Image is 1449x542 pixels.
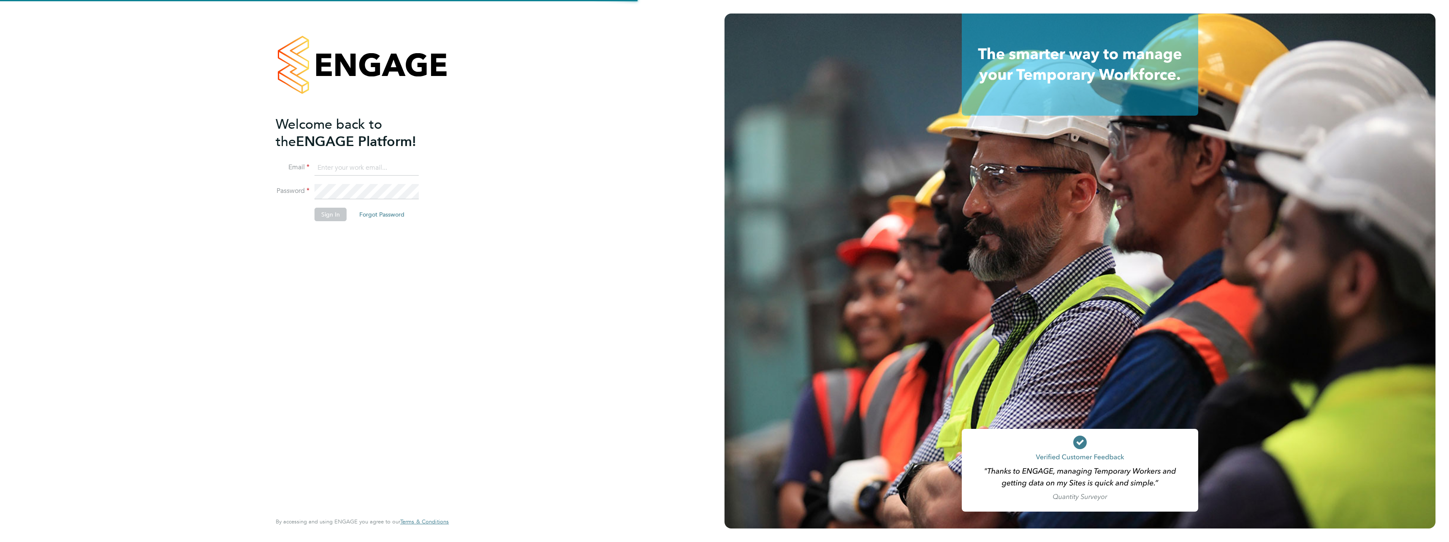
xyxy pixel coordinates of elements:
[315,208,347,221] button: Sign In
[315,160,419,176] input: Enter your work email...
[276,518,449,525] span: By accessing and using ENGAGE you agree to our
[400,518,449,525] a: Terms & Conditions
[276,187,309,195] label: Password
[276,116,382,150] span: Welcome back to the
[276,163,309,172] label: Email
[353,208,411,221] button: Forgot Password
[276,116,440,150] h2: ENGAGE Platform!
